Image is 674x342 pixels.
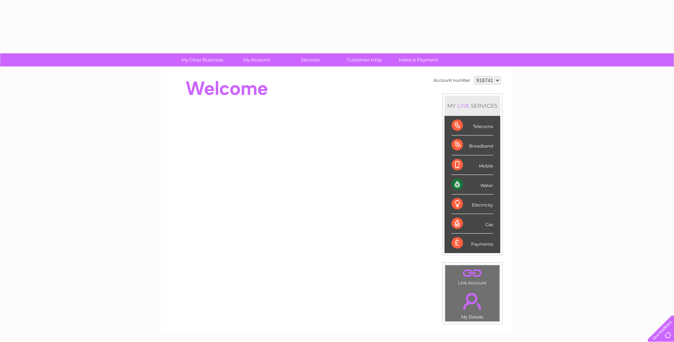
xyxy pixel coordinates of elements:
td: Account number [432,74,472,86]
div: Gas [452,214,493,234]
a: Customer Help [335,53,394,66]
a: My Clear Business [173,53,232,66]
a: . [447,267,498,279]
div: LIVE [456,102,471,109]
div: Payments [452,234,493,253]
div: Electricity [452,194,493,214]
a: My Account [227,53,286,66]
div: MY SERVICES [444,96,500,116]
div: Telecoms [452,116,493,135]
div: Water [452,175,493,194]
a: Services [281,53,340,66]
div: Broadband [452,135,493,155]
td: Link Account [445,265,500,287]
div: Mobile [452,155,493,175]
td: My Details [445,287,500,322]
a: Make A Payment [389,53,448,66]
a: . [447,289,498,314]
